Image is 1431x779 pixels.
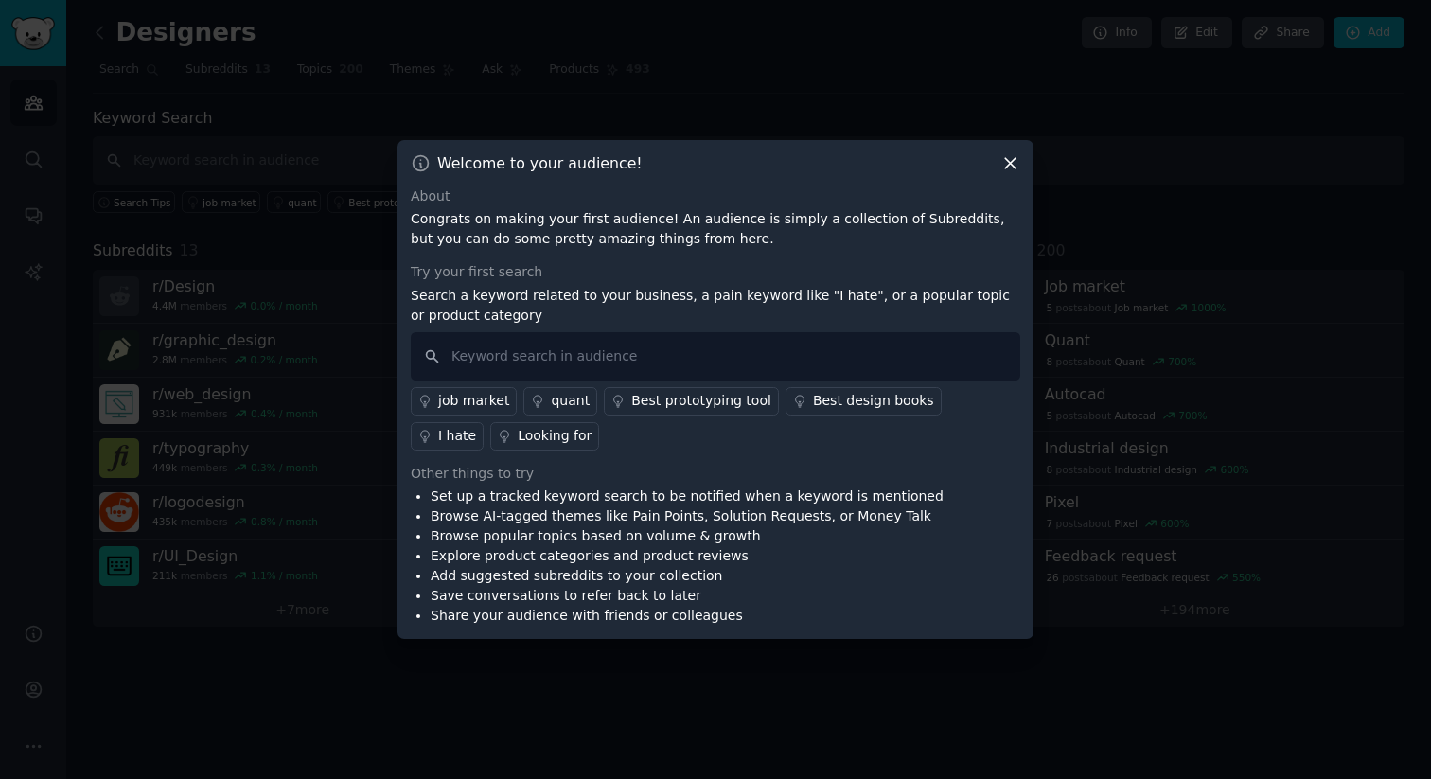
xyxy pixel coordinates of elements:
div: I hate [438,426,476,446]
a: Best design books [786,387,942,416]
div: Best prototyping tool [631,391,771,411]
div: Try your first search [411,262,1020,282]
li: Share your audience with friends or colleagues [431,606,944,626]
div: About [411,186,1020,206]
input: Keyword search in audience [411,332,1020,381]
li: Explore product categories and product reviews [431,546,944,566]
div: Looking for [518,426,592,446]
li: Save conversations to refer back to later [431,586,944,606]
li: Browse popular topics based on volume & growth [431,526,944,546]
div: Best design books [813,391,934,411]
li: Set up a tracked keyword search to be notified when a keyword is mentioned [431,487,944,506]
a: I hate [411,422,484,451]
a: Best prototyping tool [604,387,779,416]
a: Looking for [490,422,599,451]
div: job market [438,391,509,411]
div: quant [551,391,590,411]
a: job market [411,387,517,416]
p: Search a keyword related to your business, a pain keyword like "I hate", or a popular topic or pr... [411,286,1020,326]
a: quant [523,387,597,416]
li: Browse AI-tagged themes like Pain Points, Solution Requests, or Money Talk [431,506,944,526]
p: Congrats on making your first audience! An audience is simply a collection of Subreddits, but you... [411,209,1020,249]
div: Other things to try [411,464,1020,484]
li: Add suggested subreddits to your collection [431,566,944,586]
h3: Welcome to your audience! [437,153,643,173]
